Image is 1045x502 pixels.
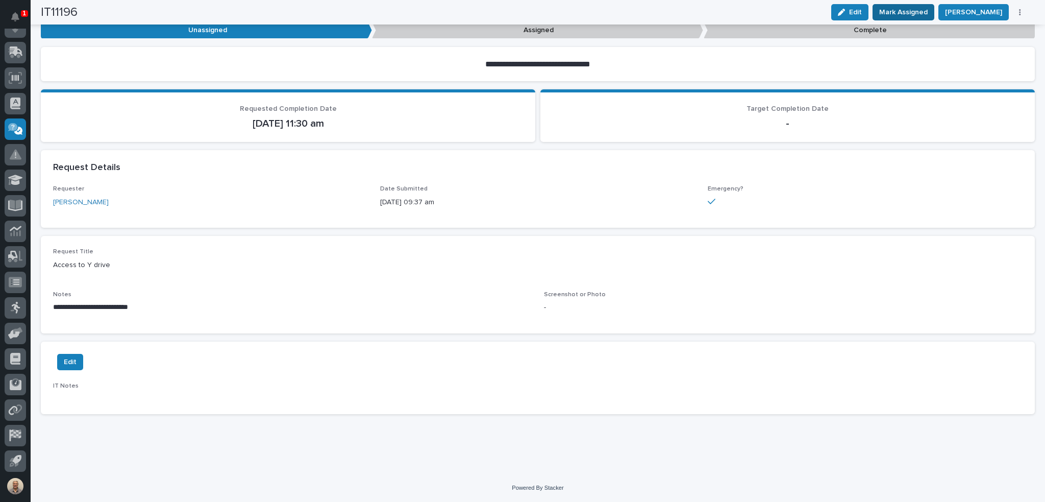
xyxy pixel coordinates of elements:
a: Powered By Stacker [512,485,563,491]
button: Notifications [5,6,26,28]
p: 1 [22,10,26,17]
p: - [553,117,1023,130]
p: Access to Y drive [53,260,1023,271]
button: Edit [831,4,868,20]
span: Emergency? [708,186,743,192]
button: Edit [57,354,83,370]
span: Edit [64,356,77,368]
button: [PERSON_NAME] [938,4,1009,20]
p: Unassigned [41,22,372,39]
span: Notes [53,292,71,298]
span: [PERSON_NAME] [945,6,1002,18]
h2: IT11196 [41,5,78,20]
span: Edit [849,8,862,17]
span: Target Completion Date [747,105,829,112]
p: Complete [704,22,1035,39]
span: Screenshot or Photo [544,292,606,298]
span: IT Notes [53,383,79,389]
span: Mark Assigned [879,6,928,18]
p: [DATE] 09:37 am [380,197,695,208]
h2: Request Details [53,162,120,174]
button: users-avatar [5,475,26,497]
button: Mark Assigned [873,4,934,20]
p: - [544,302,1023,313]
span: Requester [53,186,84,192]
a: [PERSON_NAME] [53,197,109,208]
span: Requested Completion Date [240,105,337,112]
span: Date Submitted [380,186,428,192]
span: Request Title [53,249,93,255]
p: Assigned [372,22,703,39]
p: [DATE] 11:30 am [53,117,523,130]
div: Notifications1 [13,12,26,29]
